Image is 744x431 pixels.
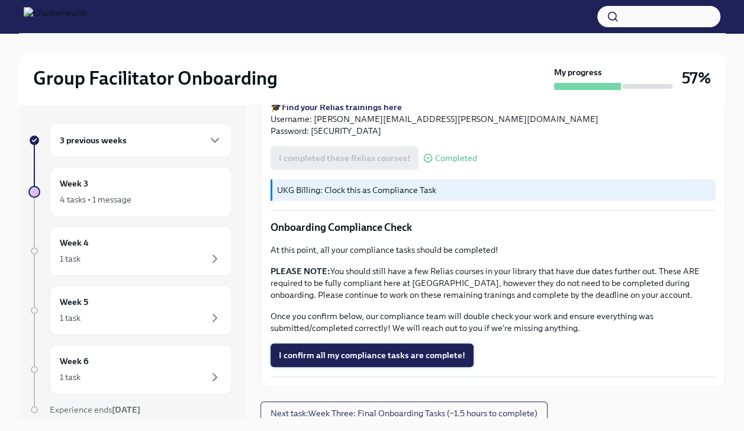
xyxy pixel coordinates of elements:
[60,194,131,205] div: 4 tasks • 1 message
[270,101,715,137] p: 🎓 Username: [PERSON_NAME][EMAIL_ADDRESS][PERSON_NAME][DOMAIN_NAME] Password: [SECURITY_DATA]
[270,310,715,334] p: Once you confirm below, our compliance team will double check your work and ensure everything was...
[60,312,80,324] div: 1 task
[682,67,711,89] h3: 57%
[279,349,465,361] span: I confirm all my compliance tasks are complete!
[270,244,715,256] p: At this point, all your compliance tasks should be completed!
[277,184,710,196] p: UKG Billing: Clock this as Compliance Task
[24,7,86,26] img: CharlieHealth
[270,266,330,276] strong: PLEASE NOTE:
[282,102,402,112] a: Find your Relias trainings here
[260,401,547,425] button: Next task:Week Three: Final Onboarding Tasks (~1.5 hours to complete)
[554,66,602,78] strong: My progress
[28,167,232,217] a: Week 34 tasks • 1 message
[60,355,89,368] h6: Week 6
[60,371,80,383] div: 1 task
[50,123,232,157] div: 3 previous weeks
[33,66,278,90] h2: Group Facilitator Onboarding
[28,285,232,335] a: Week 51 task
[60,295,88,308] h6: Week 5
[270,407,537,419] span: Next task : Week Three: Final Onboarding Tasks (~1.5 hours to complete)
[435,154,477,163] span: Completed
[60,253,80,265] div: 1 task
[28,345,232,394] a: Week 61 task
[60,134,127,147] h6: 3 previous weeks
[60,177,88,190] h6: Week 3
[112,404,140,415] strong: [DATE]
[28,226,232,276] a: Week 41 task
[50,404,140,415] span: Experience ends
[270,343,474,367] button: I confirm all my compliance tasks are complete!
[60,236,89,249] h6: Week 4
[270,220,715,234] p: Onboarding Compliance Check
[270,265,715,301] p: You should still have a few Relias courses in your library that have due dates further out. These...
